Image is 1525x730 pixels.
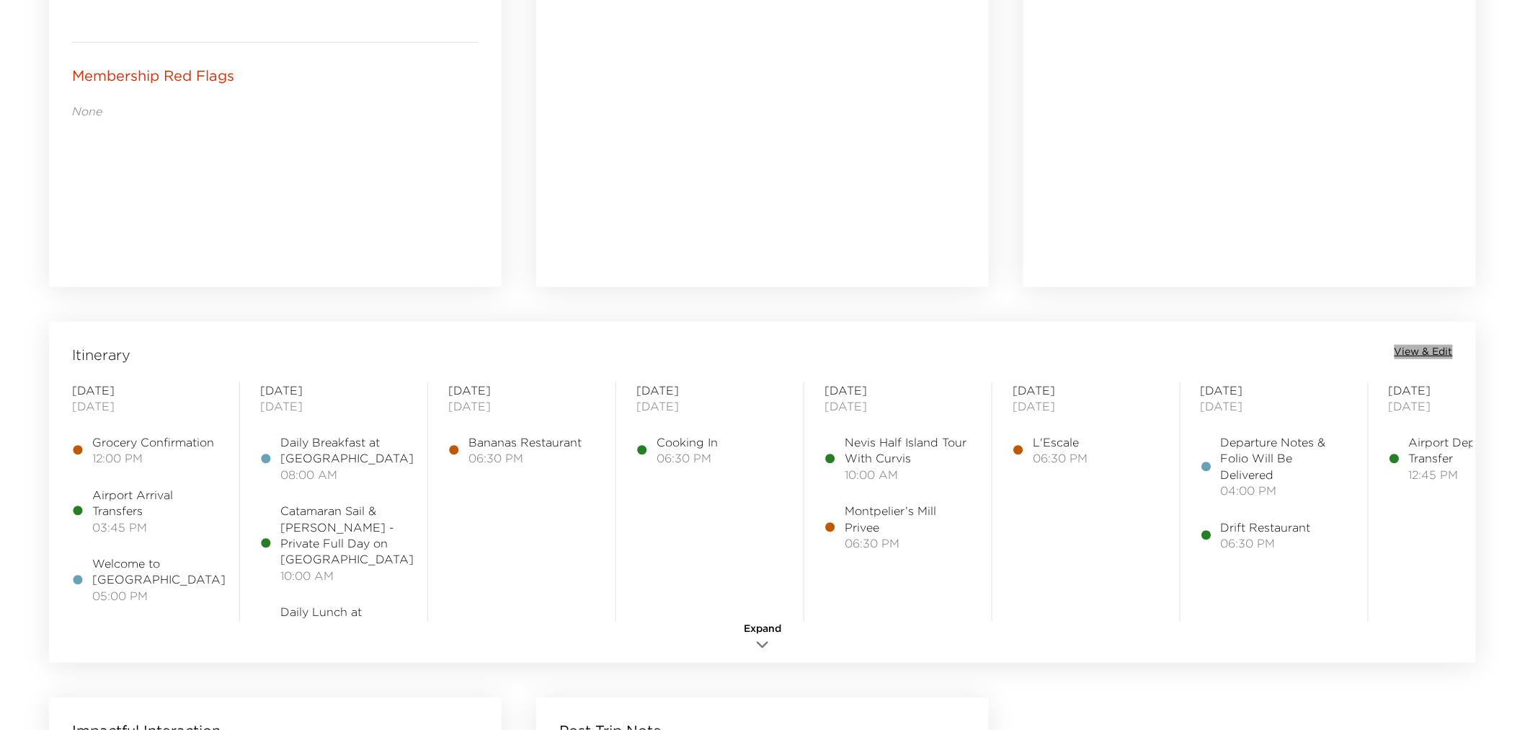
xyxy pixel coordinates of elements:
span: Airport Arrival Transfers [92,487,219,519]
span: 06:30 PM [1221,535,1311,551]
span: 06:30 PM [657,450,718,466]
span: 06:30 PM [1033,450,1088,466]
span: Expand [744,622,781,636]
p: Membership Red Flags [72,66,234,86]
span: Catamaran Sail & [PERSON_NAME] - Private Full Day on [GEOGRAPHIC_DATA] [280,503,414,568]
span: 12:00 PM [92,450,214,466]
button: View & Edit [1395,345,1453,359]
span: Daily Breakfast at [GEOGRAPHIC_DATA] [280,434,414,467]
span: Grocery Confirmation [92,434,214,450]
span: [DATE] [1201,398,1348,414]
span: 10:00 AM [845,467,972,483]
span: Itinerary [72,345,130,365]
span: 06:30 PM [845,535,972,551]
span: Drift Restaurant [1221,519,1311,535]
span: L'Escale [1033,434,1088,450]
span: [DATE] [72,382,219,398]
span: [DATE] [824,398,972,414]
span: Bananas Restaurant [468,434,582,450]
span: Montpelier’s Mill Privee [845,503,972,535]
span: Welcome to [GEOGRAPHIC_DATA] [92,555,226,588]
span: [DATE] [72,398,219,414]
span: [DATE] [824,382,972,398]
span: Cooking In [657,434,718,450]
span: Departure Notes & Folio Will Be Delivered [1221,434,1348,483]
span: Daily Lunch at [GEOGRAPHIC_DATA] [280,604,414,636]
span: [DATE] [260,382,407,398]
span: 03:45 PM [92,519,219,535]
span: [DATE] [636,382,783,398]
span: 05:00 PM [92,588,226,604]
button: Expand [726,622,799,656]
span: Nevis Half Island Tour With Curvis [845,434,972,467]
span: 04:00 PM [1221,483,1348,498]
span: 06:30 PM [468,450,582,466]
span: [DATE] [260,398,407,414]
span: [DATE] [448,398,595,414]
span: 08:00 AM [280,467,414,483]
span: 10:00 AM [280,568,414,584]
span: [DATE] [448,382,595,398]
span: [DATE] [636,398,783,414]
p: None [72,103,479,119]
span: [DATE] [1013,382,1160,398]
span: [DATE] [1201,382,1348,398]
span: [DATE] [1013,398,1160,414]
